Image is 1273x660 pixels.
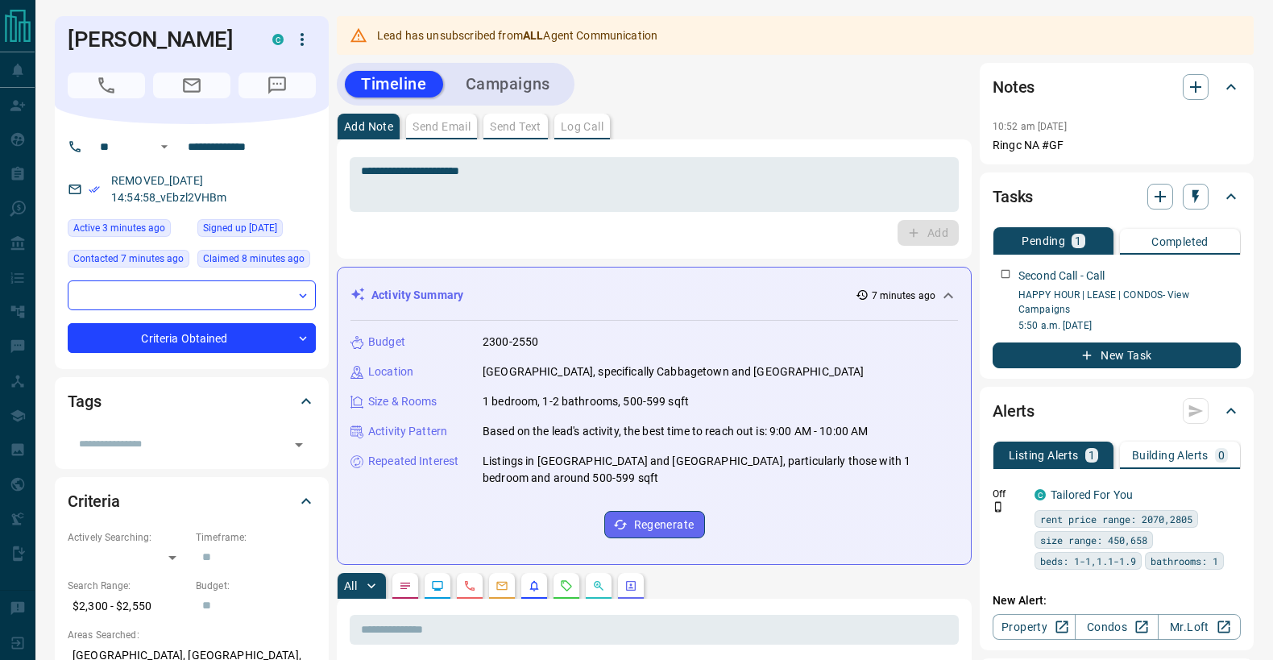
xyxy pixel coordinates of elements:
button: Open [288,434,310,456]
p: 5:50 a.m. [DATE] [1018,318,1241,333]
span: beds: 1-1,1.1-1.9 [1040,553,1136,569]
p: All [344,580,357,592]
p: $2,300 - $2,550 [68,593,188,620]
span: rent price range: 2070,2805 [1040,511,1192,527]
p: Search Range: [68,579,188,593]
p: Completed [1151,236,1209,247]
p: Listing Alerts [1009,450,1079,461]
svg: Email Verified [89,184,100,195]
button: New Task [993,342,1241,368]
span: Message [238,73,316,98]
p: Activity Pattern [368,423,447,440]
p: [GEOGRAPHIC_DATA], specifically Cabbagetown and [GEOGRAPHIC_DATA] [483,363,865,380]
button: Regenerate [604,511,705,538]
span: Active 3 minutes ago [73,220,165,236]
div: Wed Aug 13 2025 [68,250,189,272]
strong: ALL [523,29,543,42]
button: Open [155,137,174,156]
span: bathrooms: 1 [1151,553,1218,569]
p: Add Note [344,121,393,132]
p: Second Call - Call [1018,268,1105,284]
span: Signed up [DATE] [203,220,277,236]
div: condos.ca [1035,489,1046,500]
p: 10:52 am [DATE] [993,121,1067,132]
svg: Emails [496,579,508,592]
p: Building Alerts [1132,450,1209,461]
p: Off [993,487,1025,501]
div: Criteria Obtained [68,323,316,353]
h2: Tasks [993,184,1033,210]
p: Budget [368,334,405,351]
a: Tailored For You [1051,488,1133,501]
button: Timeline [345,71,443,98]
a: Property [993,614,1076,640]
svg: Calls [463,579,476,592]
a: Condos [1075,614,1158,640]
p: Based on the lead's activity, the best time to reach out is: 9:00 AM - 10:00 AM [483,423,868,440]
p: Budget: [196,579,316,593]
a: Mr.Loft [1158,614,1241,640]
div: Wed Aug 13 2025 [68,219,189,242]
div: Tue Aug 12 2025 [197,219,316,242]
div: Criteria [68,482,316,521]
p: 0 [1218,450,1225,461]
div: Wed Aug 13 2025 [197,250,316,272]
p: New Alert: [993,592,1241,609]
div: Tags [68,382,316,421]
h2: Notes [993,74,1035,100]
svg: Push Notification Only [993,501,1004,513]
p: Actively Searching: [68,530,188,545]
p: Location [368,363,413,380]
div: condos.ca [272,34,284,45]
p: 1 [1088,450,1095,461]
p: Ringc NA #GF [993,137,1241,154]
p: Listings in [GEOGRAPHIC_DATA] and [GEOGRAPHIC_DATA], particularly those with 1 bedroom and around... [483,453,958,487]
p: Timeframe: [196,530,316,545]
div: Tasks [993,177,1241,216]
span: Call [68,73,145,98]
p: Areas Searched: [68,628,316,642]
span: Contacted 7 minutes ago [73,251,184,267]
h1: [PERSON_NAME] [68,27,248,52]
p: 2300-2550 [483,334,538,351]
p: 1 bedroom, 1-2 bathrooms, 500-599 sqft [483,393,689,410]
p: 7 minutes ago [872,288,935,303]
div: Activity Summary7 minutes ago [350,280,958,310]
h2: Tags [68,388,101,414]
p: Size & Rooms [368,393,437,410]
span: Email [153,73,230,98]
span: Claimed 8 minutes ago [203,251,305,267]
div: Lead has unsubscribed from Agent Communication [377,21,657,50]
svg: Requests [560,579,573,592]
p: 1 [1075,235,1081,247]
p: Activity Summary [371,287,463,304]
svg: Lead Browsing Activity [431,579,444,592]
h2: Criteria [68,488,120,514]
h2: Alerts [993,398,1035,424]
p: Pending [1022,235,1065,247]
a: REMOVED_[DATE] 14:54:58_vEbzl2VHBm [111,174,227,204]
span: size range: 450,658 [1040,532,1147,548]
p: Repeated Interest [368,453,458,470]
div: Alerts [993,392,1241,430]
div: Notes [993,68,1241,106]
svg: Notes [399,579,412,592]
svg: Opportunities [592,579,605,592]
a: HAPPY HOUR | LEASE | CONDOS- View Campaigns [1018,289,1189,315]
svg: Listing Alerts [528,579,541,592]
svg: Agent Actions [624,579,637,592]
button: Campaigns [450,71,566,98]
